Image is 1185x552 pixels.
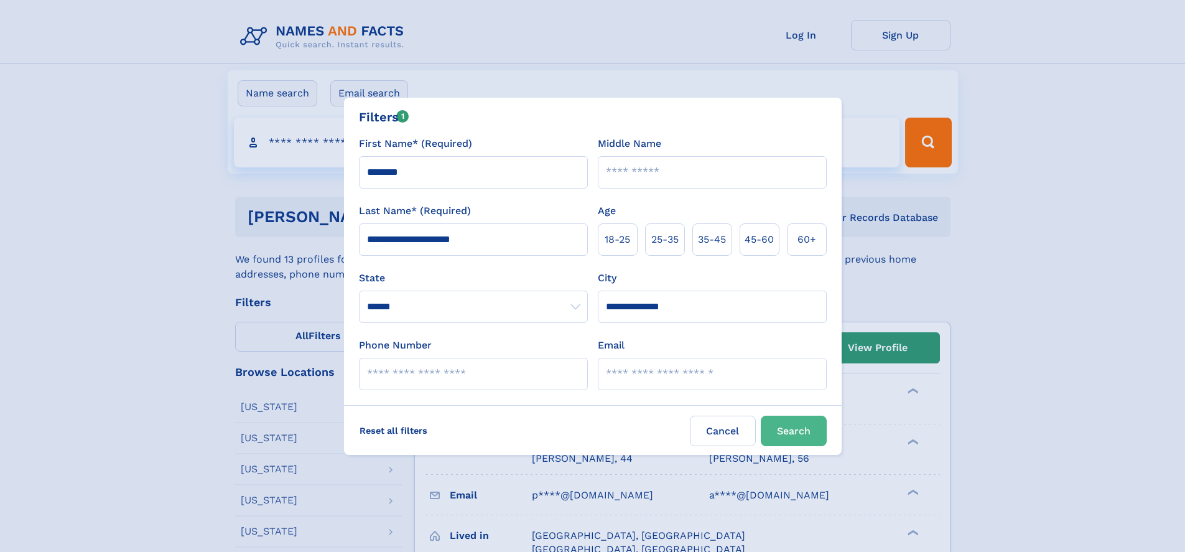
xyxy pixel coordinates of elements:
label: Middle Name [598,136,661,151]
label: Email [598,338,625,353]
span: 25‑35 [651,232,679,247]
label: Age [598,203,616,218]
div: Filters [359,108,409,126]
span: 60+ [797,232,816,247]
label: Reset all filters [351,416,435,446]
label: State [359,271,588,286]
label: Last Name* (Required) [359,203,471,218]
label: Phone Number [359,338,432,353]
button: Search [761,416,827,446]
span: 18‑25 [605,232,630,247]
span: 45‑60 [745,232,774,247]
label: First Name* (Required) [359,136,472,151]
span: 35‑45 [698,232,726,247]
label: Cancel [690,416,756,446]
label: City [598,271,616,286]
